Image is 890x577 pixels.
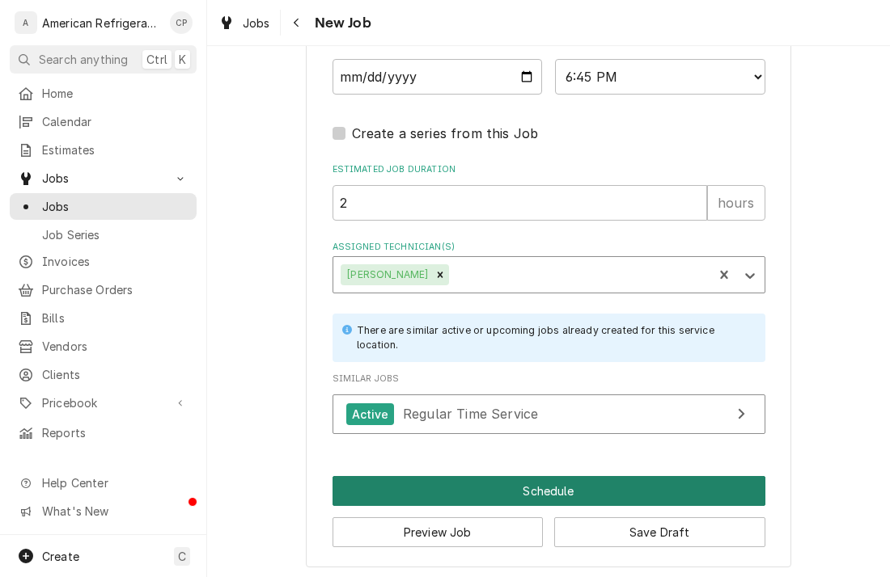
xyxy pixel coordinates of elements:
a: View Job [333,394,765,434]
a: Reports [10,419,197,446]
a: Invoices [10,248,197,275]
div: CP [170,11,193,34]
a: Home [10,80,197,107]
a: Estimates [10,137,197,163]
span: Help Center [42,474,187,491]
a: Go to What's New [10,498,197,524]
select: Time Select [555,59,765,95]
div: American Refrigeration LLC's Avatar [15,11,37,34]
a: Clients [10,361,197,388]
a: Go to Help Center [10,470,197,496]
span: Jobs [42,170,164,187]
button: Navigate back [284,10,310,36]
span: New Job [310,12,371,34]
div: Button Group Row [333,506,765,547]
span: What's New [42,503,187,520]
a: Purchase Orders [10,276,197,303]
span: Pricebook [42,394,164,411]
a: Go to Pricebook [10,390,197,416]
div: Assigned Technician(s) [333,241,765,293]
span: Clients [42,366,189,383]
div: Estimated Arrival Time [333,37,765,95]
div: Remove Brandon Stephens [431,264,449,285]
span: K [179,51,186,68]
div: [PERSON_NAME] [341,264,431,285]
div: Cordel Pyle's Avatar [170,11,193,34]
div: American Refrigeration LLC [42,15,161,32]
button: Save Draft [554,517,765,547]
span: Estimates [42,141,189,158]
div: hours [707,185,765,221]
input: Date [333,59,543,95]
span: Reports [42,424,189,441]
span: Ctrl [146,51,167,68]
span: Search anything [39,51,128,68]
span: Bills [42,310,189,326]
a: Bills [10,305,197,331]
span: Similar Jobs [333,373,765,385]
div: Button Group [333,476,765,547]
label: Create a series from this Job [352,124,539,143]
span: C [178,548,186,565]
span: Jobs [243,15,270,32]
div: Estimated Job Duration [333,163,765,221]
span: Calendar [42,113,189,130]
span: Create [42,550,79,563]
div: Button Group Row [333,476,765,506]
span: Invoices [42,253,189,270]
label: Assigned Technician(s) [333,241,765,254]
a: Jobs [212,10,277,36]
a: Go to Jobs [10,165,197,192]
div: Active [346,403,395,425]
label: Estimated Job Duration [333,163,765,176]
span: Regular Time Service [403,406,538,422]
button: Schedule [333,476,765,506]
button: Search anythingCtrlK [10,45,197,74]
a: Job Series [10,221,197,248]
span: Jobs [42,198,189,215]
div: There are similar active or upcoming jobs already created for this service location. [357,323,749,353]
button: Preview Job [333,517,544,547]
span: Home [42,85,189,102]
div: A [15,11,37,34]
span: Vendors [42,338,189,355]
a: Calendar [10,108,197,135]
a: Jobs [10,193,197,220]
div: Similar Jobs [333,373,765,442]
span: Job Series [42,226,189,243]
span: Purchase Orders [42,281,189,298]
a: Vendors [10,333,197,360]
